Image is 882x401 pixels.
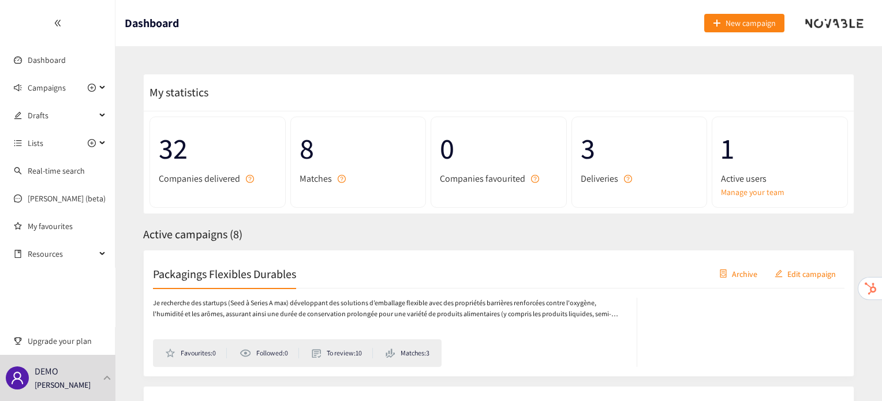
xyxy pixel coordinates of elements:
[246,175,254,183] span: question-circle
[300,171,332,186] span: Matches
[14,84,22,92] span: sound
[386,348,429,358] li: Matches: 3
[88,84,96,92] span: plus-circle
[711,264,766,283] button: containerArchive
[775,269,783,279] span: edit
[35,364,58,378] p: DEMO
[28,193,106,204] a: [PERSON_NAME] (beta)
[713,19,721,28] span: plus
[732,267,757,280] span: Archive
[440,171,525,186] span: Companies favourited
[531,175,539,183] span: question-circle
[28,329,106,353] span: Upgrade your plan
[312,348,373,358] li: To review: 10
[28,215,106,238] a: My favourites
[165,348,227,358] li: Favourites: 0
[143,227,242,242] span: Active campaigns ( 8 )
[721,186,839,198] a: Manage your team
[766,264,844,283] button: editEdit campaign
[581,171,618,186] span: Deliveries
[338,175,346,183] span: question-circle
[28,104,96,127] span: Drafts
[143,250,854,377] a: Packagings Flexibles DurablescontainerArchiveeditEdit campaignJe recherche des startups (Seed à S...
[159,171,240,186] span: Companies delivered
[704,14,784,32] button: plusNew campaign
[624,175,632,183] span: question-circle
[28,242,96,265] span: Resources
[28,132,43,155] span: Lists
[14,139,22,147] span: unordered-list
[153,265,296,282] h2: Packagings Flexibles Durables
[440,126,558,171] span: 0
[721,171,767,186] span: Active users
[10,371,24,385] span: user
[28,55,66,65] a: Dashboard
[581,126,698,171] span: 3
[726,17,776,29] span: New campaign
[28,166,85,176] a: Real-time search
[88,139,96,147] span: plus-circle
[14,337,22,345] span: trophy
[159,126,276,171] span: 32
[240,348,298,358] li: Followed: 0
[300,126,417,171] span: 8
[35,378,91,391] p: [PERSON_NAME]
[719,269,727,279] span: container
[14,111,22,119] span: edit
[153,298,625,320] p: Je recherche des startups (Seed à Series A max) développant des solutions d’emballage flexible av...
[144,85,208,100] span: My statistics
[28,76,66,99] span: Campaigns
[721,126,839,171] span: 1
[824,346,882,401] iframe: Chat Widget
[54,19,62,27] span: double-left
[14,250,22,258] span: book
[787,267,836,280] span: Edit campaign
